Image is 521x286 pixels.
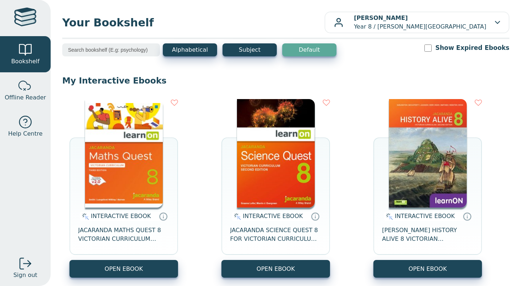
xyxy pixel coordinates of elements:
img: a03a72db-7f91-e911-a97e-0272d098c78b.jpg [389,99,467,208]
span: JACARANDA MATHS QUEST 8 VICTORIAN CURRICULUM LEARNON EBOOK 3E [78,226,169,243]
span: Help Centre [8,129,42,138]
button: OPEN EBOOK [221,260,330,278]
span: Sign out [13,271,37,279]
a: Interactive eBooks are accessed online via the publisher’s portal. They contain interactive resou... [159,212,168,221]
span: Your Bookshelf [62,14,325,31]
a: Interactive eBooks are accessed online via the publisher’s portal. They contain interactive resou... [311,212,319,221]
button: OPEN EBOOK [373,260,482,278]
p: My Interactive Ebooks [62,75,509,86]
button: Alphabetical [163,43,217,56]
label: Show Expired Ebooks [435,43,509,52]
b: [PERSON_NAME] [354,14,408,21]
button: Subject [223,43,277,56]
a: Interactive eBooks are accessed online via the publisher’s portal. They contain interactive resou... [463,212,471,221]
img: interactive.svg [384,212,393,221]
span: INTERACTIVE EBOOK [395,213,455,219]
img: fffb2005-5288-ea11-a992-0272d098c78b.png [237,99,315,208]
button: OPEN EBOOK [69,260,178,278]
img: interactive.svg [80,212,89,221]
button: Default [282,43,336,56]
span: Offline Reader [5,93,46,102]
span: JACARANDA SCIENCE QUEST 8 FOR VICTORIAN CURRICULUM LEARNON 2E EBOOK [230,226,321,243]
img: c004558a-e884-43ec-b87a-da9408141e80.jpg [85,99,163,208]
span: INTERACTIVE EBOOK [243,213,303,219]
p: Year 8 / [PERSON_NAME][GEOGRAPHIC_DATA] [354,14,486,31]
span: [PERSON_NAME] HISTORY ALIVE 8 VICTORIAN CURRICULUM LEARNON EBOOK 2E [382,226,473,243]
span: Bookshelf [11,57,39,66]
button: [PERSON_NAME]Year 8 / [PERSON_NAME][GEOGRAPHIC_DATA] [325,12,509,33]
span: INTERACTIVE EBOOK [91,213,151,219]
img: interactive.svg [232,212,241,221]
input: Search bookshelf (E.g: psychology) [62,43,160,56]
